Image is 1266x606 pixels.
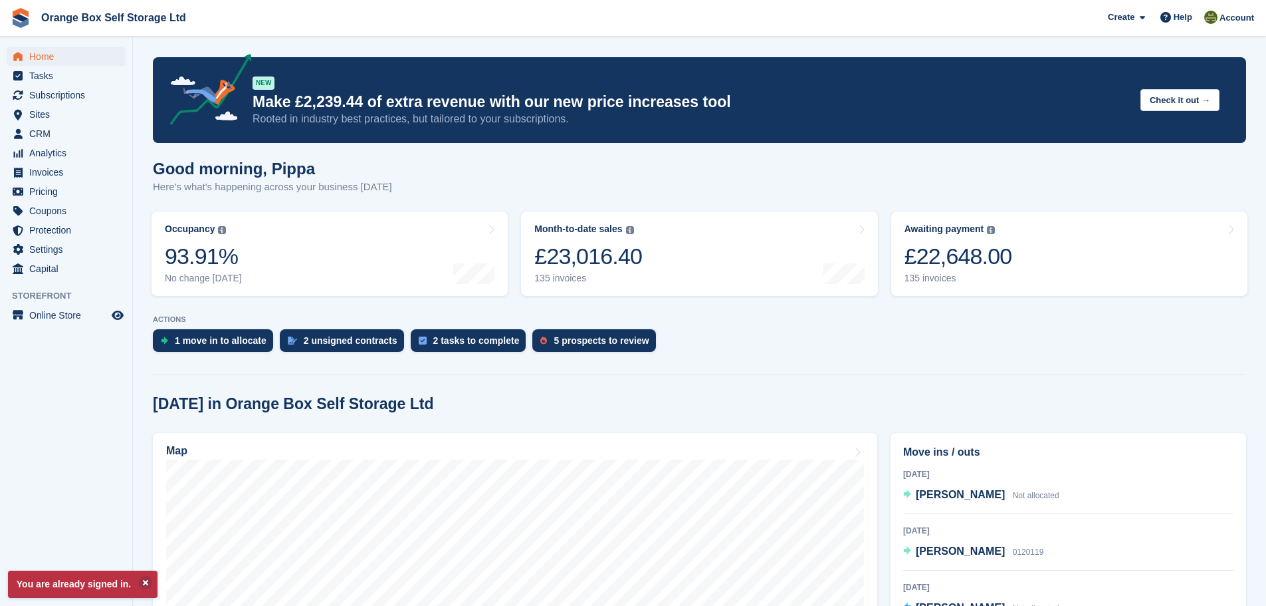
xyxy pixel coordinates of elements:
[253,92,1130,112] p: Make £2,239.44 of extra revenue with our new price increases tool
[7,240,126,259] a: menu
[153,395,434,413] h2: [DATE] in Orange Box Self Storage Ltd
[532,329,662,359] a: 5 prospects to review
[218,226,226,234] img: icon-info-grey-7440780725fd019a000dd9b08b2336e03edf1995a4989e88bcd33f0948082b44.svg
[1013,491,1059,500] span: Not allocated
[1219,11,1254,25] span: Account
[29,144,109,162] span: Analytics
[304,335,397,346] div: 2 unsigned contracts
[29,47,109,66] span: Home
[7,47,126,66] a: menu
[153,160,392,178] h1: Good morning, Pippa
[419,337,427,345] img: task-75834270c22a3079a89374b754ae025e5fb1db73e45f91037f5363f120a921f8.svg
[29,86,109,104] span: Subscriptions
[903,525,1233,537] div: [DATE]
[7,306,126,325] a: menu
[534,243,642,270] div: £23,016.40
[916,489,1005,500] span: [PERSON_NAME]
[166,445,187,457] h2: Map
[903,468,1233,480] div: [DATE]
[7,259,126,278] a: menu
[7,124,126,143] a: menu
[534,224,622,235] div: Month-to-date sales
[165,273,242,284] div: No change [DATE]
[29,221,109,239] span: Protection
[411,329,533,359] a: 2 tasks to complete
[7,163,126,182] a: menu
[165,243,242,270] div: 93.91%
[288,337,297,345] img: contract_signature_icon-13c848040528278c33f63329250d36e43548de30e8caae1d1a13099fd9432cc5.svg
[904,243,1012,270] div: £22,648.00
[12,289,132,303] span: Storefront
[626,226,634,234] img: icon-info-grey-7440780725fd019a000dd9b08b2336e03edf1995a4989e88bcd33f0948082b44.svg
[29,202,109,220] span: Coupons
[521,212,877,296] a: Month-to-date sales £23,016.40 135 invoices
[165,224,215,235] div: Occupancy
[7,86,126,104] a: menu
[1108,11,1134,24] span: Create
[7,221,126,239] a: menu
[29,163,109,182] span: Invoices
[29,124,109,143] span: CRM
[1013,547,1044,557] span: 0120119
[903,543,1043,561] a: [PERSON_NAME] 0120119
[153,329,280,359] a: 1 move in to allocate
[7,182,126,201] a: menu
[904,224,984,235] div: Awaiting payment
[534,273,642,284] div: 135 invoices
[280,329,411,359] a: 2 unsigned contracts
[161,337,168,345] img: move_ins_to_allocate_icon-fdf77a2bb77ea45bf5b3d319d69a93e2d87916cf1d5bf7949dd705db3b84f3ca.svg
[7,67,126,85] a: menu
[159,54,252,130] img: price-adjustments-announcement-icon-8257ccfd72463d97f412b2fc003d46551f7dbcb40ab6d574587a9cd5c0d94...
[433,335,520,346] div: 2 tasks to complete
[29,182,109,201] span: Pricing
[540,337,547,345] img: prospect-51fa495bee0391a8d652442698ab0144808aea92771e9ea1ae160a38d050c398.svg
[29,67,109,85] span: Tasks
[153,180,392,195] p: Here's what's happening across your business [DATE]
[29,105,109,124] span: Sites
[1140,89,1219,111] button: Check it out →
[7,105,126,124] a: menu
[153,315,1246,324] p: ACTIONS
[8,571,158,598] p: You are already signed in.
[110,307,126,323] a: Preview store
[7,202,126,220] a: menu
[11,8,31,28] img: stora-icon-8386f47178a22dfd0bd8f6a31ec36ba5ce8667c1dd55bd0f319d3a0aa187defe.svg
[1204,11,1217,24] img: Pippa White
[1174,11,1192,24] span: Help
[152,212,508,296] a: Occupancy 93.91% No change [DATE]
[903,581,1233,593] div: [DATE]
[253,112,1130,126] p: Rooted in industry best practices, but tailored to your subscriptions.
[253,76,274,90] div: NEW
[36,7,191,29] a: Orange Box Self Storage Ltd
[903,444,1233,460] h2: Move ins / outs
[7,144,126,162] a: menu
[904,273,1012,284] div: 135 invoices
[29,306,109,325] span: Online Store
[29,240,109,259] span: Settings
[175,335,266,346] div: 1 move in to allocate
[891,212,1247,296] a: Awaiting payment £22,648.00 135 invoices
[987,226,995,234] img: icon-info-grey-7440780725fd019a000dd9b08b2336e03edf1995a4989e88bcd33f0948082b44.svg
[916,545,1005,557] span: [PERSON_NAME]
[29,259,109,278] span: Capital
[554,335,649,346] div: 5 prospects to review
[903,487,1059,504] a: [PERSON_NAME] Not allocated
